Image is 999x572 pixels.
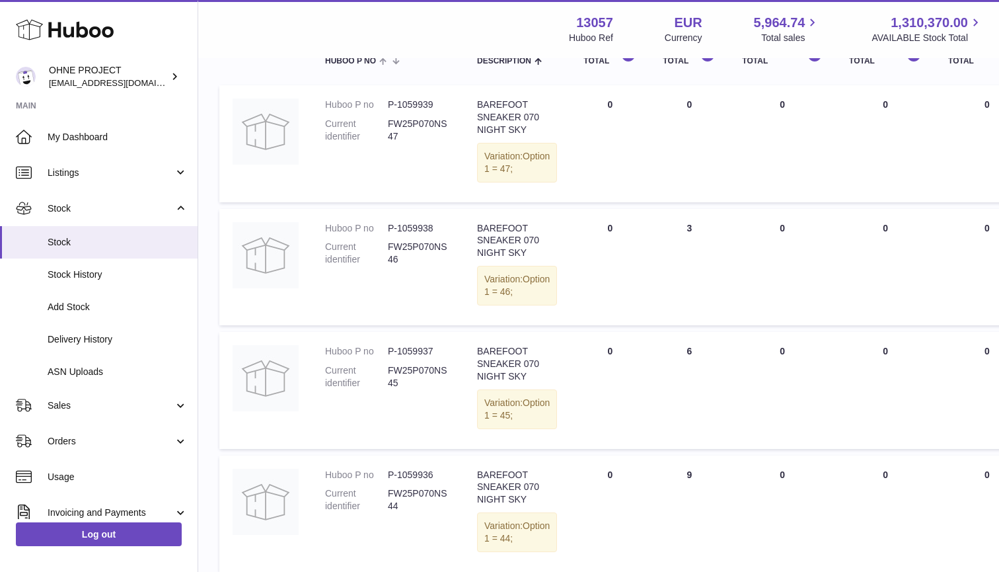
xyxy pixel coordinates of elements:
td: 0 [836,209,935,325]
span: 0 [984,99,990,110]
img: support@ohneproject.com [16,67,36,87]
td: 0 [836,332,935,448]
span: Add Stock [48,301,188,313]
td: 0 [729,456,836,572]
dd: P-1059938 [388,222,451,235]
td: 0 [570,332,649,448]
div: BAREFOOT SNEAKER 070 NIGHT SKY [477,222,557,260]
img: product image [233,99,299,165]
span: My Dashboard [48,131,188,143]
a: 1,310,370.00 AVAILABLE Stock Total [871,14,983,44]
img: product image [233,345,299,411]
span: Description [477,57,531,65]
td: 0 [836,85,935,202]
a: Log out [16,522,182,546]
dt: Huboo P no [325,222,388,235]
dd: FW25P070NS46 [388,241,451,266]
td: 3 [649,209,729,325]
td: 0 [729,85,836,202]
span: Stock History [48,268,188,281]
a: 5,964.74 Total sales [754,14,821,44]
dt: Current identifier [325,364,388,389]
td: 0 [729,332,836,448]
span: Option 1 = 45; [484,397,550,421]
span: 5,964.74 [754,14,805,32]
span: 1,310,370.00 [891,14,968,32]
dt: Huboo P no [325,469,388,481]
td: 0 [729,209,836,325]
div: Variation: [477,389,557,429]
td: 0 [570,85,649,202]
dd: FW25P070NS47 [388,118,451,143]
span: Total sales [761,32,820,44]
span: Sales [48,399,174,412]
dt: Current identifier [325,487,388,512]
div: Variation: [477,512,557,552]
td: 0 [570,209,649,325]
strong: 13057 [576,14,613,32]
span: Delivery History [48,333,188,346]
span: Option 1 = 47; [484,151,550,174]
dd: P-1059937 [388,345,451,358]
dd: P-1059936 [388,469,451,481]
span: Stock [48,202,174,215]
td: 0 [836,456,935,572]
span: AVAILABLE Stock Total [871,32,983,44]
div: BAREFOOT SNEAKER 070 NIGHT SKY [477,469,557,507]
dt: Huboo P no [325,99,388,111]
strong: EUR [674,14,702,32]
dt: Current identifier [325,241,388,266]
dd: FW25P070NS45 [388,364,451,389]
div: BAREFOOT SNEAKER 070 NIGHT SKY [477,99,557,136]
dt: Huboo P no [325,345,388,358]
span: Usage [48,471,188,483]
span: 0 [984,470,990,480]
span: Stock [48,236,188,249]
span: [EMAIL_ADDRESS][DOMAIN_NAME] [49,77,194,88]
td: 0 [570,456,649,572]
dt: Current identifier [325,118,388,143]
span: 0 [984,223,990,233]
span: Orders [48,435,174,448]
img: product image [233,222,299,288]
span: ASN Uploads [48,366,188,378]
div: OHNE PROJECT [49,64,168,89]
img: product image [233,469,299,535]
dd: P-1059939 [388,99,451,111]
dd: FW25P070NS44 [388,487,451,512]
div: Variation: [477,143,557,183]
span: 0 [984,346,990,356]
td: 9 [649,456,729,572]
div: Variation: [477,266,557,306]
div: BAREFOOT SNEAKER 070 NIGHT SKY [477,345,557,383]
div: Currency [665,32,702,44]
div: Huboo Ref [569,32,613,44]
td: 0 [649,85,729,202]
span: Listings [48,167,174,179]
span: Huboo P no [325,57,376,65]
span: Invoicing and Payments [48,507,174,519]
td: 6 [649,332,729,448]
